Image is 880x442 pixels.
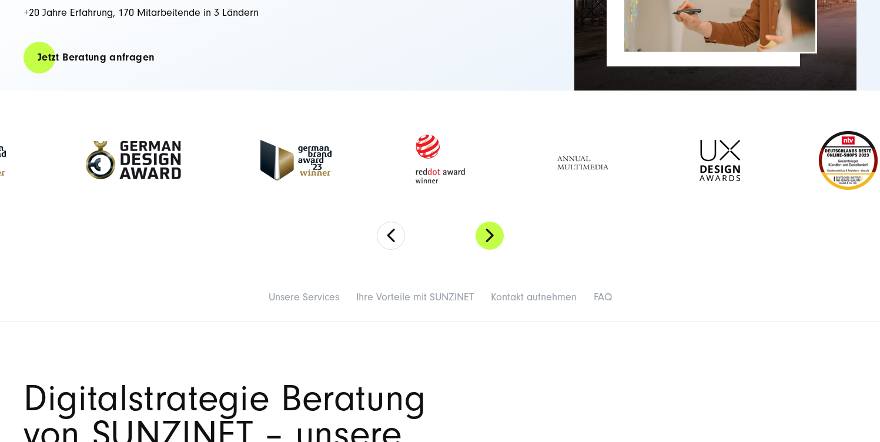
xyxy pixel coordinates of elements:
[410,131,470,189] img: Red Dot Award winner - fullservice digital agentur SUNZINET
[24,41,169,74] a: Jetzt Beratung anfragen
[85,140,182,180] img: German-Design-Award - fullservice digital agentur SUNZINET
[260,140,332,180] img: German Brand Award 2023 Winner - fullservice digital agentur SUNZINET
[356,291,474,303] a: Ihre Vorteile mit SUNZINET
[594,291,612,303] a: FAQ
[269,291,339,303] a: Unsere Services
[476,222,504,250] button: Next
[377,222,405,250] button: Previous
[700,140,740,181] img: UX-Design-Awards - fullservice digital agentur SUNZINET
[24,6,259,19] span: +20 Jahre Erfahrung, 170 Mitarbeitende in 3 Ländern
[491,291,577,303] a: Kontakt aufnehmen
[819,131,878,190] img: Deutschlands beste Online Shops 2023 - boesner - Kunde - SUNZINET
[548,140,621,181] img: Full Service Digitalagentur - Annual Multimedia Awards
